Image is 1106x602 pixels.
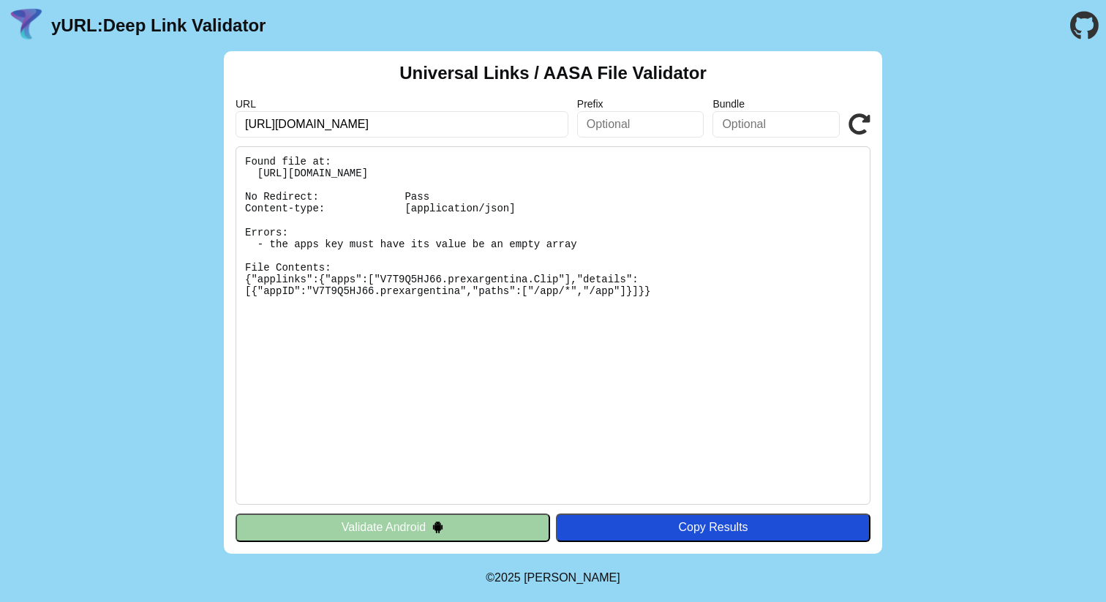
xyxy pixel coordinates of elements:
[577,98,704,110] label: Prefix
[399,63,707,83] h2: Universal Links / AASA File Validator
[236,513,550,541] button: Validate Android
[236,146,870,505] pre: Found file at: [URL][DOMAIN_NAME] No Redirect: Pass Content-type: [application/json] Errors: - th...
[577,111,704,138] input: Optional
[524,571,620,584] a: Michael Ibragimchayev's Personal Site
[556,513,870,541] button: Copy Results
[236,98,568,110] label: URL
[712,98,840,110] label: Bundle
[51,15,266,36] a: yURL:Deep Link Validator
[236,111,568,138] input: Required
[486,554,620,602] footer: ©
[432,521,444,533] img: droidIcon.svg
[494,571,521,584] span: 2025
[563,521,863,534] div: Copy Results
[712,111,840,138] input: Optional
[7,7,45,45] img: yURL Logo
